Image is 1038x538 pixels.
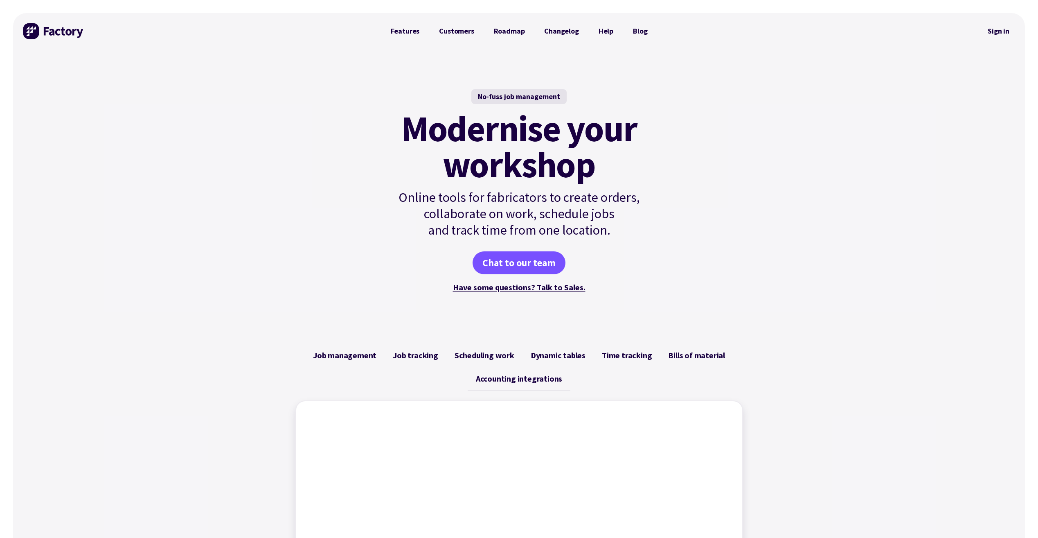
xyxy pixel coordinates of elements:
a: Customers [429,23,484,39]
img: Factory [23,23,84,39]
a: Roadmap [484,23,535,39]
p: Online tools for fabricators to create orders, collaborate on work, schedule jobs and track time ... [381,189,657,238]
iframe: Chat Widget [997,499,1038,538]
a: Chat to our team [473,251,565,274]
a: Sign in [982,22,1015,41]
a: Changelog [534,23,588,39]
span: Time tracking [602,350,652,360]
span: Job tracking [393,350,438,360]
a: Blog [623,23,657,39]
a: Features [381,23,430,39]
a: Help [589,23,623,39]
nav: Primary Navigation [381,23,657,39]
span: Job management [313,350,376,360]
span: Scheduling work [455,350,514,360]
span: Dynamic tables [531,350,585,360]
a: Have some questions? Talk to Sales. [453,282,585,292]
nav: Secondary Navigation [982,22,1015,41]
span: Accounting integrations [476,374,562,384]
span: Bills of material [668,350,725,360]
div: No-fuss job management [471,89,567,104]
mark: Modernise your workshop [401,111,637,183]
